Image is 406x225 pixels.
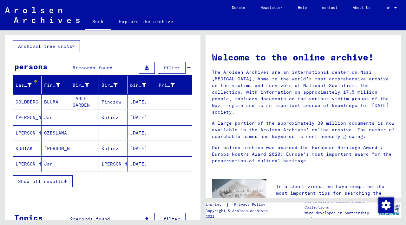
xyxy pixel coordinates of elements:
[212,120,395,139] font: A large portion of the approximately 30 million documents is now available in the Arolsen Archive...
[276,184,384,203] font: In a short video, we have compiled the most important tips for searching the online archive.
[42,76,70,94] mat-header-cell: First name
[130,80,156,90] div: birth date
[212,145,392,164] font: Our online archive was awarded the European Heritage Award / Europa Nostra Award 2020: Europe's m...
[206,201,226,208] a: imprint
[128,76,156,94] mat-header-cell: birth date
[158,213,186,225] button: filter
[130,115,147,120] font: [DATE]
[130,146,147,151] font: [DATE]
[101,146,119,151] font: Kalisz
[73,82,101,88] font: Birth name
[16,146,33,151] font: KUBIAK
[156,76,192,94] mat-header-cell: Prisoner #
[73,80,98,90] div: Birth name
[16,161,53,167] font: [PERSON_NAME]
[16,130,53,136] font: [PERSON_NAME]
[73,96,90,108] font: TABLE GARDEN
[226,202,229,207] font: |
[130,130,147,136] font: [DATE]
[377,202,401,218] img: yv_logo.png
[70,216,73,222] font: 2
[16,80,41,90] div: Last name
[130,161,147,167] font: [DATE]
[13,40,80,52] button: Archival tree units
[101,161,190,167] font: [PERSON_NAME]/[GEOGRAPHIC_DATA]
[13,76,42,94] mat-header-cell: Last name
[130,82,159,88] font: birth date
[130,99,147,105] font: [DATE]
[234,202,265,207] font: Privacy Policy
[386,5,390,10] font: DE
[44,161,53,167] font: Jan
[212,69,389,115] font: The Arolsen Archives are an international center on Nazi [MEDICAL_DATA], home to the world's most...
[111,14,181,29] a: Explore the archive
[304,210,369,221] font: were developed in partnership with
[44,130,67,136] font: CZESLAWA
[73,65,75,71] font: 9
[378,197,393,212] div: Change consent
[163,65,180,71] font: filter
[322,5,337,10] font: contact
[44,146,81,151] font: [PERSON_NAME]
[16,99,38,105] font: GOLDBERG
[99,76,128,94] mat-header-cell: Birth
[44,115,53,120] font: Jan
[92,19,104,24] font: Seek
[353,5,370,10] font: About Us
[158,62,186,74] button: filter
[212,179,266,209] img: video.jpg
[44,99,58,105] font: BLUMA
[101,99,121,105] font: Pinczow
[13,175,73,187] button: Show all results
[298,5,307,10] font: Help
[378,197,394,213] img: Change consent
[163,216,180,222] font: filter
[14,213,43,222] font: Topics
[73,216,110,222] font: records found
[18,178,64,184] font: Show all results
[85,14,111,30] a: Seek
[16,82,41,88] font: Last name
[101,82,116,88] font: Birth
[159,80,184,90] div: Prisoner #
[101,80,127,90] div: Birth
[16,115,53,120] font: [PERSON_NAME]
[119,19,173,24] font: Explore the archive
[44,82,73,88] font: First name
[75,65,113,71] font: records found
[232,5,245,10] font: Donate
[260,5,283,10] font: Newsletter
[206,202,221,207] font: imprint
[159,82,187,88] font: Prisoner #
[44,80,70,90] div: First name
[206,208,270,219] font: Copyright © Arolsen Archives, 2021
[14,62,48,71] font: persons
[212,52,374,63] font: Welcome to the online archive!
[18,43,72,49] font: Archival tree units
[5,7,80,23] img: Arolsen_neg.svg
[70,76,99,94] mat-header-cell: Birth name
[229,201,273,208] a: Privacy Policy
[101,115,119,120] font: Kalisz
